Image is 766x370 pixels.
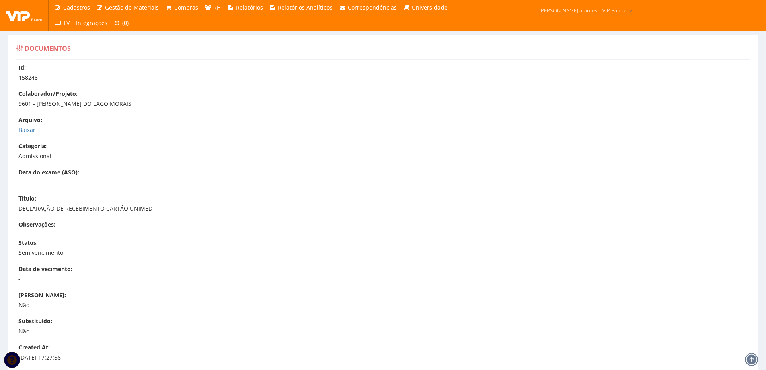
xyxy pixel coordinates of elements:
[25,44,71,53] span: Documentos
[174,4,198,11] span: Compras
[18,301,756,309] p: Não
[348,4,397,11] span: Correspondências
[18,178,756,186] p: -
[18,353,756,362] p: [DATE] 17:27:56
[18,194,36,203] label: Título:
[18,90,78,98] label: Colaborador/Projeto:
[111,15,132,31] a: (0)
[18,291,66,299] label: [PERSON_NAME]:
[18,116,42,124] label: Arquivo:
[412,4,448,11] span: Universidade
[18,275,756,283] p: -
[51,15,73,31] a: TV
[18,265,72,273] label: Data de vecimento:
[18,317,52,325] label: Substituído:
[18,239,38,247] label: Status:
[18,327,756,335] p: Não
[18,168,79,176] label: Data do exame (ASO):
[18,221,55,229] label: Observações:
[18,74,756,82] p: 158248
[539,6,626,14] span: [PERSON_NAME].arantes | VIP Bauru
[63,19,70,27] span: TV
[105,4,159,11] span: Gestão de Materiais
[18,205,756,213] p: DECLARAÇÃO DE RECEBIMENTO CARTÃO UNIMED
[18,64,26,72] label: Id:
[76,19,107,27] span: Integrações
[63,4,90,11] span: Cadastros
[18,126,35,134] a: Baixar
[18,343,50,351] label: Created At:
[278,4,333,11] span: Relatórios Analíticos
[236,4,263,11] span: Relatórios
[73,15,111,31] a: Integrações
[18,152,756,160] p: Admissional
[18,100,756,108] p: 9601 - [PERSON_NAME] DO LAGO MORAIS
[122,19,129,27] span: (0)
[6,9,42,21] img: logo
[18,249,756,257] p: Sem vencimento
[213,4,221,11] span: RH
[18,142,47,150] label: Categoria:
